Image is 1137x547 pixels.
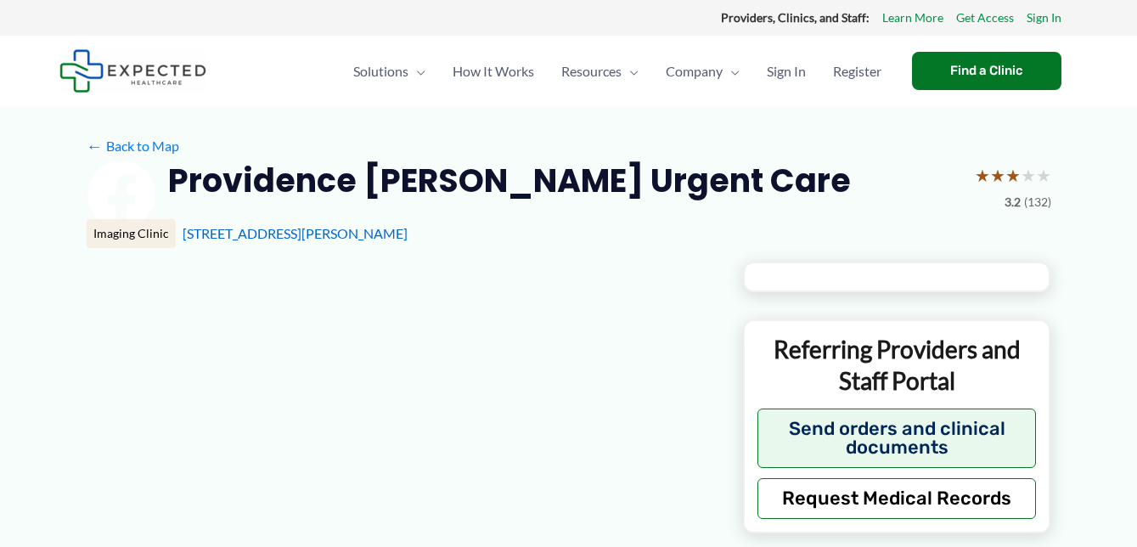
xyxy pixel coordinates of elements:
span: Menu Toggle [408,42,425,101]
a: SolutionsMenu Toggle [340,42,439,101]
span: ★ [1021,160,1036,191]
span: Solutions [353,42,408,101]
span: Register [833,42,881,101]
strong: Providers, Clinics, and Staff: [721,10,870,25]
a: Get Access [956,7,1014,29]
span: ★ [990,160,1005,191]
span: (132) [1024,191,1051,213]
button: Send orders and clinical documents [757,409,1037,468]
nav: Primary Site Navigation [340,42,895,101]
a: Learn More [882,7,943,29]
a: ResourcesMenu Toggle [548,42,652,101]
a: Register [819,42,895,101]
a: [STREET_ADDRESS][PERSON_NAME] [183,225,408,241]
a: ←Back to Map [87,133,179,159]
span: Company [666,42,723,101]
a: Sign In [1027,7,1061,29]
div: Imaging Clinic [87,219,176,248]
h2: Providence [PERSON_NAME] Urgent Care [168,160,851,201]
span: ★ [1005,160,1021,191]
a: CompanyMenu Toggle [652,42,753,101]
span: Menu Toggle [622,42,639,101]
span: Menu Toggle [723,42,740,101]
a: Sign In [753,42,819,101]
img: Expected Healthcare Logo - side, dark font, small [59,49,206,93]
span: How It Works [453,42,534,101]
span: ★ [1036,160,1051,191]
a: Find a Clinic [912,52,1061,90]
span: ← [87,138,103,154]
button: Request Medical Records [757,478,1037,519]
p: Referring Providers and Staff Portal [757,334,1037,396]
span: Resources [561,42,622,101]
span: ★ [975,160,990,191]
span: 3.2 [1005,191,1021,213]
a: How It Works [439,42,548,101]
span: Sign In [767,42,806,101]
